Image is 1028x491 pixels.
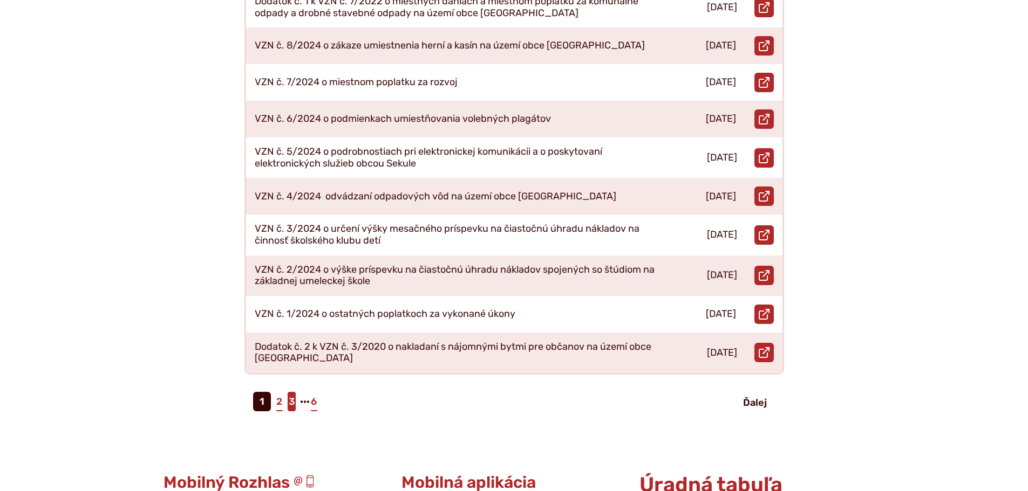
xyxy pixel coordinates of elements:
span: ··· [300,392,310,411]
p: VZN č. 8/2024 o zákaze umiestnenia herní a kasín na území obce [GEOGRAPHIC_DATA] [255,40,645,52]
p: [DATE] [706,308,736,320]
p: [DATE] [706,40,736,52]
a: 6 [310,392,318,411]
a: 3 [288,392,296,411]
p: [DATE] [707,229,737,241]
p: VZN č. 4/2024 odvádzaní odpadových vôd na území obce [GEOGRAPHIC_DATA] [255,191,616,203]
p: VZN č. 2/2024 o výške príspevku na čiastočnú úhradu nákladov spojených so štúdiom na základnej um... [255,264,656,287]
p: [DATE] [707,152,737,164]
p: VZN č. 5/2024 o podrobnostiach pri elektronickej komunikácii a o poskytovaní elektronických služi... [255,146,656,169]
p: VZN č. 6/2024 o podmienkach umiestňovania volebných plagátov [255,113,551,125]
p: Dodatok č. 2 k VZN č. 3/2020 o nakladaní s nájomnými bytmi pre občanov na území obce [GEOGRAPHIC_... [255,341,656,364]
p: [DATE] [706,77,736,88]
p: VZN č. 1/2024 o ostatných poplatkoch za vykonané úkony [255,308,515,320]
span: Ďalej [743,397,767,409]
a: Ďalej [734,393,775,412]
p: VZN č. 7/2024 o miestnom poplatku za rozvoj [255,77,458,88]
p: [DATE] [707,2,737,13]
a: 2 [275,392,283,411]
p: [DATE] [706,113,736,125]
p: [DATE] [707,269,737,281]
span: 1 [253,392,271,411]
p: [DATE] [707,347,737,359]
p: [DATE] [706,191,736,203]
p: VZN č. 3/2024 o určení výšky mesačného príspevku na čiastočnú úhradu nákladov na činnosť školskéh... [255,223,656,246]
